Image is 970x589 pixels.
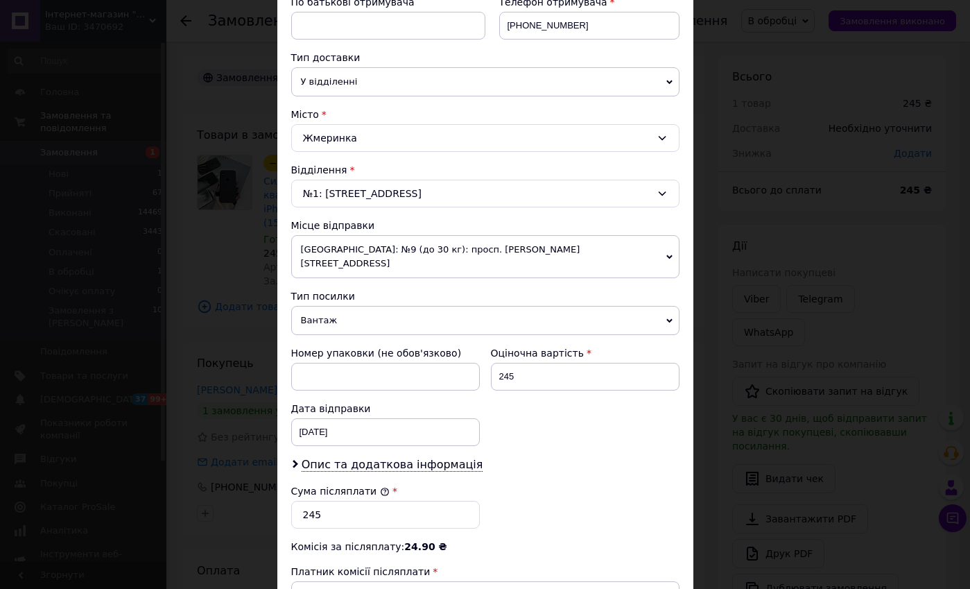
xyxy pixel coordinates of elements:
[291,540,679,554] div: Комісія за післяплату:
[291,108,679,121] div: Місто
[291,163,679,177] div: Відділення
[291,346,480,360] div: Номер упаковки (не обов'язково)
[291,306,679,335] span: Вантаж
[491,346,679,360] div: Оціночна вартість
[291,124,679,152] div: Жмеринка
[404,541,447,552] span: 24.90 ₴
[499,12,679,40] input: +380
[291,566,431,577] span: Платник комісії післяплати
[291,291,355,302] span: Тип посилки
[291,52,361,63] span: Тип доставки
[302,458,483,472] span: Опис та додаткова інформація
[291,402,480,416] div: Дата відправки
[291,180,679,207] div: №1: [STREET_ADDRESS]
[291,486,390,497] label: Сума післяплати
[291,220,375,231] span: Місце відправки
[291,67,679,96] span: У відділенні
[291,235,679,278] span: [GEOGRAPHIC_DATA]: №9 (до 30 кг): просп. [PERSON_NAME][STREET_ADDRESS]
